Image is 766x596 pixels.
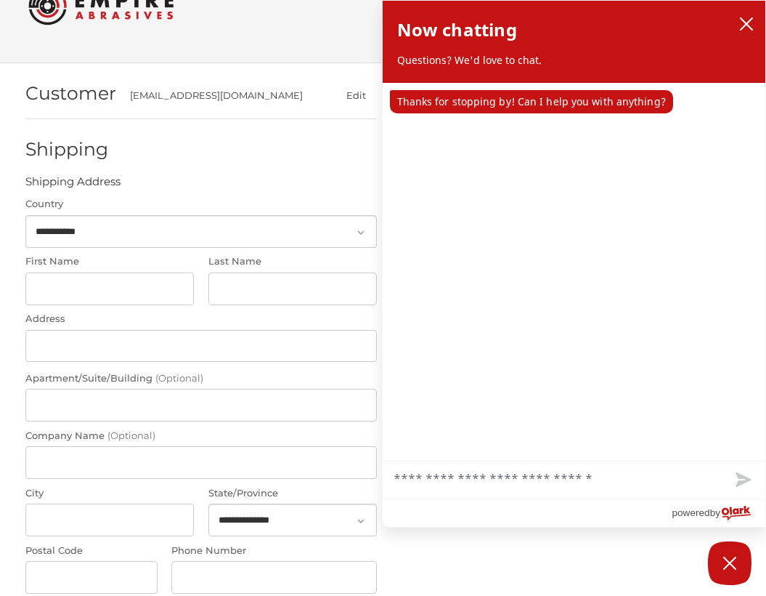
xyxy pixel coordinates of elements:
[383,83,766,461] div: chat
[708,541,751,585] button: Close Chatbox
[25,486,195,501] label: City
[25,429,378,443] label: Company Name
[25,197,378,212] label: Country
[107,430,155,441] small: (Optional)
[397,53,751,68] p: Questions? We'd love to chat.
[25,312,378,326] label: Address
[25,254,195,269] label: First Name
[25,371,378,386] label: Apartment/Suite/Building
[710,504,720,522] span: by
[25,544,158,558] label: Postal Code
[155,372,203,384] small: (Optional)
[735,13,758,35] button: close chatbox
[171,544,377,558] label: Phone Number
[208,254,378,269] label: Last Name
[719,462,765,499] button: Send message
[208,486,378,501] label: State/Province
[25,174,121,197] legend: Shipping Address
[130,89,306,103] div: [EMAIL_ADDRESS][DOMAIN_NAME]
[390,90,673,113] p: Thanks for stopping by! Can I help you with anything?
[25,138,110,161] h2: Shipping
[672,500,765,527] a: Powered by Olark
[335,85,377,106] button: Edit
[25,82,116,105] h2: Customer
[672,504,709,522] span: powered
[397,15,517,44] h2: Now chatting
